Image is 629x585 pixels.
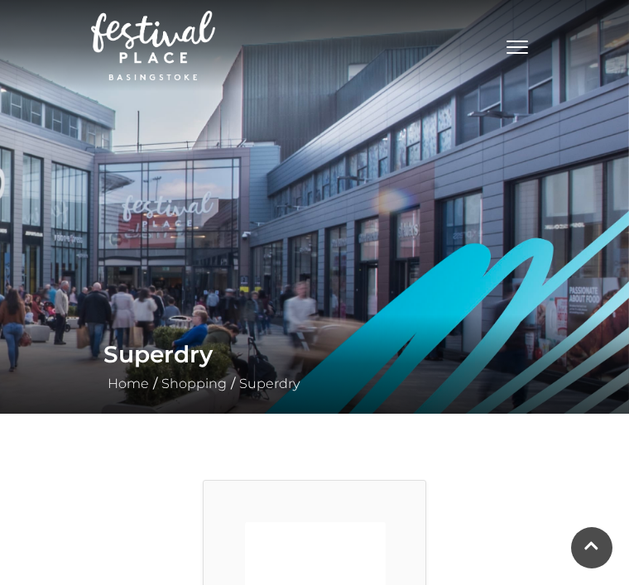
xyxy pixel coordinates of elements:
[91,334,538,394] div: / /
[91,11,215,80] img: Festival Place Logo
[235,376,304,391] a: Superdry
[103,376,153,391] a: Home
[103,334,526,374] h1: Superdry
[157,376,231,391] a: Shopping
[497,33,538,57] button: Toggle navigation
